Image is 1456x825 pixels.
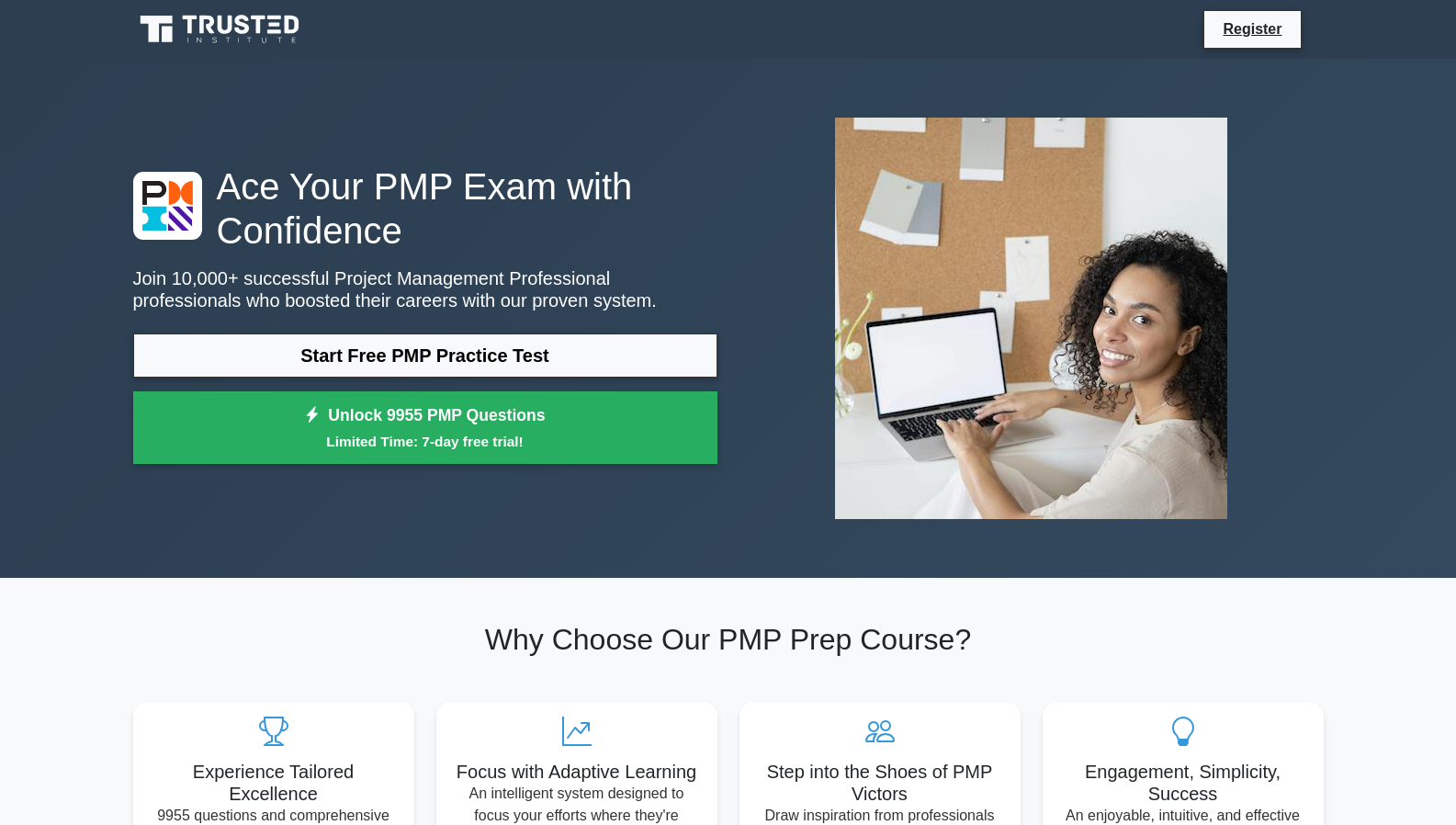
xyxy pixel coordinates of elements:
a: Register [1212,17,1292,40]
h5: Experience Tailored Excellence [148,761,400,805]
h1: Ace Your PMP Exam with Confidence [133,164,717,253]
small: Limited Time: 7-day free trial! [156,431,694,452]
p: Join 10,000+ successful Project Management Professional professionals who boosted their careers w... [133,267,717,311]
a: Unlock 9955 PMP QuestionsLimited Time: 7-day free trial! [133,391,717,465]
a: Start Free PMP Practice Test [133,333,717,378]
h5: Step into the Shoes of PMP Victors [754,761,1006,805]
h2: Why Choose Our PMP Prep Course? [133,622,1324,657]
h5: Engagement, Simplicity, Success [1057,761,1309,805]
h5: Focus with Adaptive Learning [451,761,703,783]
